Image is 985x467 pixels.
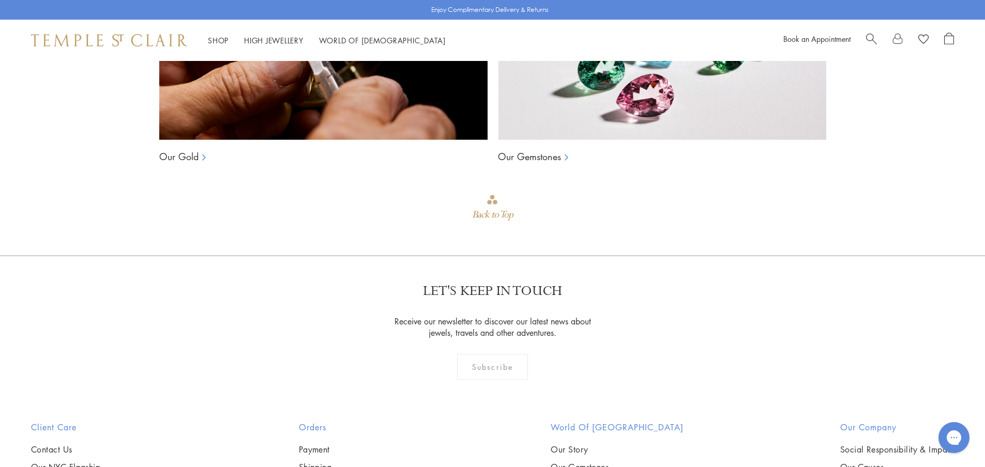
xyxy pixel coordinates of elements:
a: Payment [299,444,395,455]
a: Social Responsibility & Impact [840,444,954,455]
h2: Orders [299,421,395,433]
a: Our Gold [159,150,199,163]
div: Subscribe [457,354,528,380]
nav: Main navigation [208,34,446,47]
div: Go to top [472,194,512,224]
h2: Our Company [840,421,954,433]
a: ShopShop [208,35,229,45]
p: Enjoy Complimentary Delivery & Returns [431,5,549,15]
a: Our Story [551,444,684,455]
a: World of [DEMOGRAPHIC_DATA]World of [DEMOGRAPHIC_DATA] [319,35,446,45]
a: View Wishlist [918,33,929,48]
h2: World of [GEOGRAPHIC_DATA] [551,421,684,433]
p: LET'S KEEP IN TOUCH [423,282,562,300]
a: Our Gemstones [498,150,561,163]
a: Book an Appointment [783,34,851,44]
p: Receive our newsletter to discover our latest news about jewels, travels and other adventures. [388,316,597,338]
a: Contact Us [31,444,142,455]
img: Temple St. Clair [31,34,187,46]
h2: Client Care [31,421,142,433]
div: Back to Top [472,206,512,224]
iframe: Gorgias live chat messenger [933,418,975,457]
a: High JewelleryHigh Jewellery [244,35,304,45]
a: Search [866,33,877,48]
a: Open Shopping Bag [944,33,954,48]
